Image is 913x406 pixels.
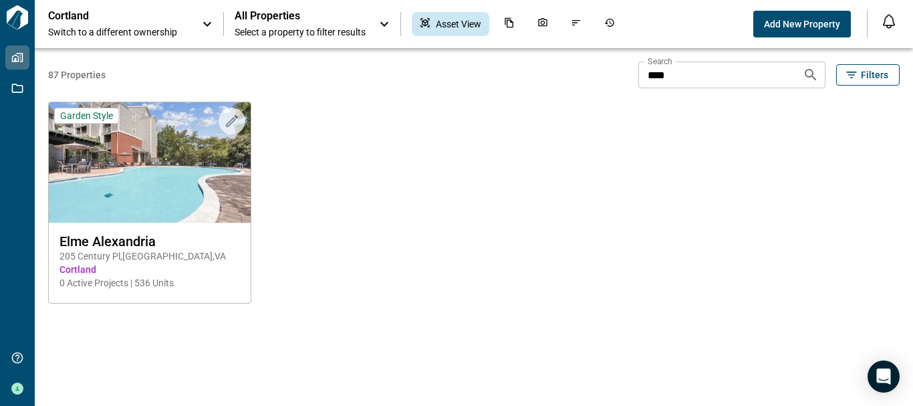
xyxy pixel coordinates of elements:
span: Asset View [436,17,481,31]
span: Cortland [59,263,240,276]
label: Search [648,56,672,67]
div: Job History [596,12,623,36]
span: Elme Alexandria [59,233,240,249]
div: Issues & Info [563,12,590,36]
span: 87 Properties [48,68,633,82]
span: Switch to a different ownership [48,25,188,39]
img: property-asset [49,102,251,223]
div: Documents [496,12,523,36]
span: Garden Style [60,110,113,122]
span: 0 Active Projects | 536 Units [59,276,240,290]
span: 205 Century Pl , [GEOGRAPHIC_DATA] , VA [59,249,240,263]
div: Asset View [412,12,489,36]
button: Filters [836,64,900,86]
button: Open notification feed [878,11,900,32]
div: Photos [529,12,556,36]
span: Filters [861,68,888,82]
span: Select a property to filter results [235,25,366,39]
button: Search properties [797,62,824,88]
span: All Properties [235,9,366,23]
span: Add New Property [764,17,840,31]
button: Add New Property [753,11,851,37]
div: Open Intercom Messenger [868,361,900,393]
p: Cortland [48,9,168,23]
